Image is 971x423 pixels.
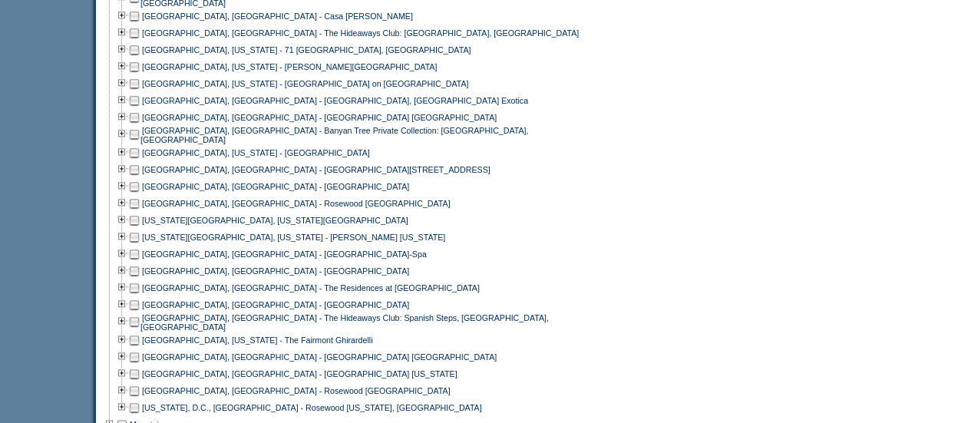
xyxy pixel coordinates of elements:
[142,216,408,225] a: [US_STATE][GEOGRAPHIC_DATA], [US_STATE][GEOGRAPHIC_DATA]
[142,62,437,71] a: [GEOGRAPHIC_DATA], [US_STATE] - [PERSON_NAME][GEOGRAPHIC_DATA]
[142,182,409,191] a: [GEOGRAPHIC_DATA], [GEOGRAPHIC_DATA] - [GEOGRAPHIC_DATA]
[142,233,445,242] a: [US_STATE][GEOGRAPHIC_DATA], [US_STATE] - [PERSON_NAME] [US_STATE]
[142,79,468,88] a: [GEOGRAPHIC_DATA], [US_STATE] - [GEOGRAPHIC_DATA] on [GEOGRAPHIC_DATA]
[142,199,450,208] a: [GEOGRAPHIC_DATA], [GEOGRAPHIC_DATA] - Rosewood [GEOGRAPHIC_DATA]
[142,369,457,378] a: [GEOGRAPHIC_DATA], [GEOGRAPHIC_DATA] - [GEOGRAPHIC_DATA] [US_STATE]
[140,313,549,332] a: [GEOGRAPHIC_DATA], [GEOGRAPHIC_DATA] - The Hideaways Club: Spanish Steps, [GEOGRAPHIC_DATA], [GEO...
[142,28,579,38] a: [GEOGRAPHIC_DATA], [GEOGRAPHIC_DATA] - The Hideaways Club: [GEOGRAPHIC_DATA], [GEOGRAPHIC_DATA]
[142,266,409,276] a: [GEOGRAPHIC_DATA], [GEOGRAPHIC_DATA] - [GEOGRAPHIC_DATA]
[142,300,409,309] a: [GEOGRAPHIC_DATA], [GEOGRAPHIC_DATA] - [GEOGRAPHIC_DATA]
[142,283,480,292] a: [GEOGRAPHIC_DATA], [GEOGRAPHIC_DATA] - The Residences at [GEOGRAPHIC_DATA]
[142,335,372,345] a: [GEOGRAPHIC_DATA], [US_STATE] - The Fairmont Ghirardelli
[142,148,370,157] a: [GEOGRAPHIC_DATA], [US_STATE] - [GEOGRAPHIC_DATA]
[140,126,528,144] a: [GEOGRAPHIC_DATA], [GEOGRAPHIC_DATA] - Banyan Tree Private Collection: [GEOGRAPHIC_DATA], [GEOGRA...
[142,165,490,174] a: [GEOGRAPHIC_DATA], [GEOGRAPHIC_DATA] - [GEOGRAPHIC_DATA][STREET_ADDRESS]
[142,403,482,412] a: [US_STATE], D.C., [GEOGRAPHIC_DATA] - Rosewood [US_STATE], [GEOGRAPHIC_DATA]
[142,45,471,55] a: [GEOGRAPHIC_DATA], [US_STATE] - 71 [GEOGRAPHIC_DATA], [GEOGRAPHIC_DATA]
[142,386,450,395] a: [GEOGRAPHIC_DATA], [GEOGRAPHIC_DATA] - Rosewood [GEOGRAPHIC_DATA]
[142,352,497,362] a: [GEOGRAPHIC_DATA], [GEOGRAPHIC_DATA] - [GEOGRAPHIC_DATA] [GEOGRAPHIC_DATA]
[142,12,413,21] a: [GEOGRAPHIC_DATA], [GEOGRAPHIC_DATA] - Casa [PERSON_NAME]
[142,250,427,259] a: [GEOGRAPHIC_DATA], [GEOGRAPHIC_DATA] - [GEOGRAPHIC_DATA]-Spa
[142,96,528,105] a: [GEOGRAPHIC_DATA], [GEOGRAPHIC_DATA] - [GEOGRAPHIC_DATA], [GEOGRAPHIC_DATA] Exotica
[142,113,497,122] a: [GEOGRAPHIC_DATA], [GEOGRAPHIC_DATA] - [GEOGRAPHIC_DATA] [GEOGRAPHIC_DATA]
